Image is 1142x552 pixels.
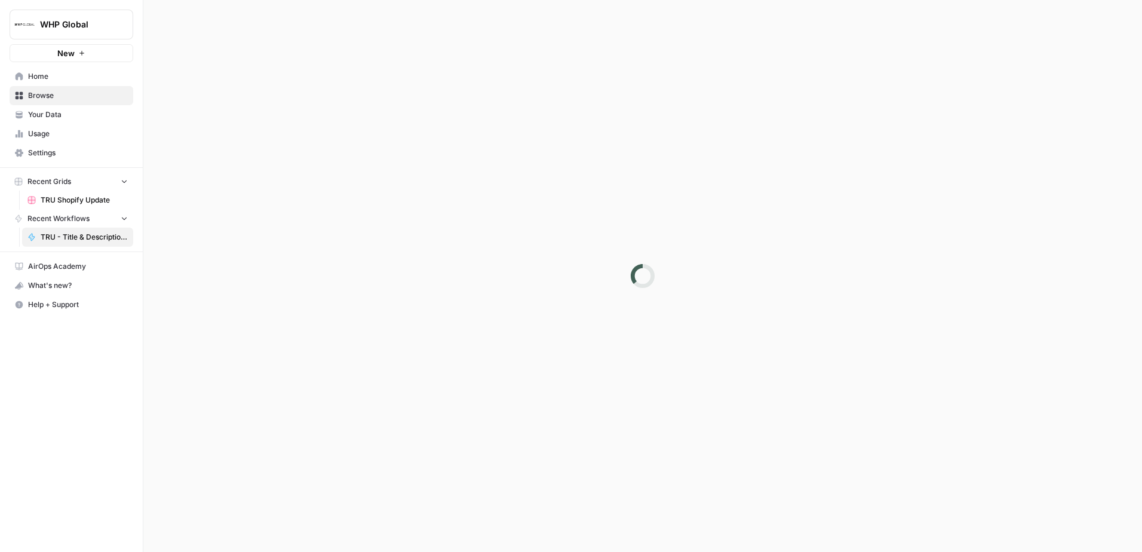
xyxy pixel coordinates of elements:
span: Browse [28,90,128,101]
a: Your Data [10,105,133,124]
button: Recent Grids [10,173,133,191]
span: TRU Shopify Update [41,195,128,206]
button: What's new? [10,276,133,295]
span: Recent Grids [27,176,71,187]
span: TRU - Title & Description Generator [41,232,128,243]
a: TRU - Title & Description Generator [22,228,133,247]
button: Workspace: WHP Global [10,10,133,39]
a: Usage [10,124,133,143]
button: Recent Workflows [10,210,133,228]
span: WHP Global [40,19,112,30]
div: What's new? [10,277,133,295]
span: Settings [28,148,128,158]
span: AirOps Academy [28,261,128,272]
a: Settings [10,143,133,162]
span: New [57,47,75,59]
a: AirOps Academy [10,257,133,276]
img: WHP Global Logo [14,14,35,35]
a: Home [10,67,133,86]
span: Your Data [28,109,128,120]
button: New [10,44,133,62]
span: Help + Support [28,299,128,310]
span: Usage [28,128,128,139]
span: Recent Workflows [27,213,90,224]
a: Browse [10,86,133,105]
button: Help + Support [10,295,133,314]
span: Home [28,71,128,82]
a: TRU Shopify Update [22,191,133,210]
